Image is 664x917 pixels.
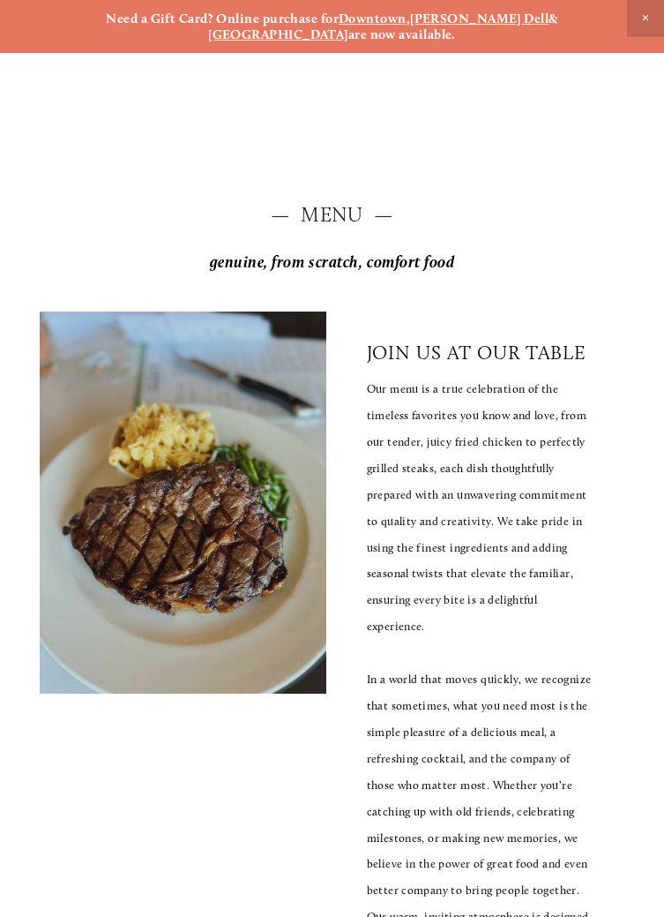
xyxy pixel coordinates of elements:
h2: — Menu — [40,201,624,229]
strong: are now available. [348,26,456,42]
p: join us at our table [367,342,586,364]
a: [GEOGRAPHIC_DATA] [208,26,348,42]
p: Our menu is a true celebration of the timeless favorites you know and love, from our tender, juic... [367,376,596,640]
strong: Need a Gift Card? Online purchase for [106,11,339,26]
strong: & [548,11,557,26]
em: genuine, from scratch, comfort food [210,252,455,272]
a: Downtown [339,11,407,26]
a: [PERSON_NAME] Dell [410,11,548,26]
strong: , [407,11,410,26]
